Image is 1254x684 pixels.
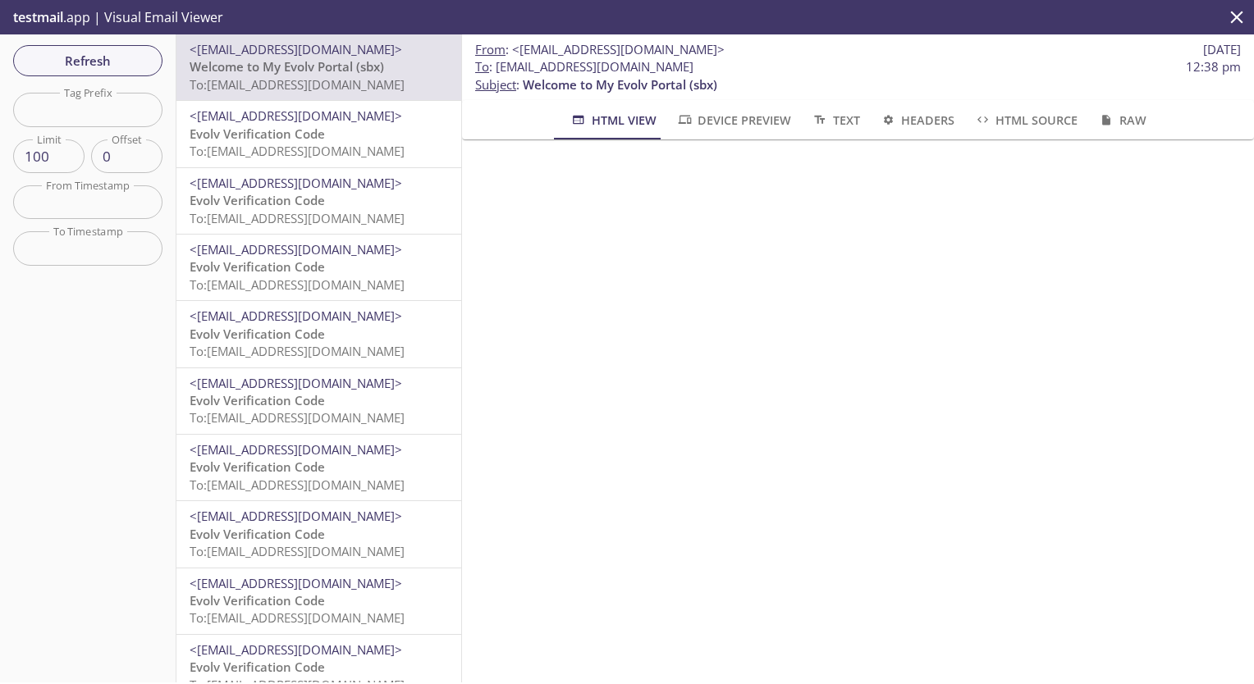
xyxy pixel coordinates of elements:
span: Headers [880,110,954,130]
span: Evolv Verification Code [190,592,325,609]
span: testmail [13,8,63,26]
span: To: [EMAIL_ADDRESS][DOMAIN_NAME] [190,477,405,493]
span: HTML View [570,110,656,130]
span: <[EMAIL_ADDRESS][DOMAIN_NAME]> [190,441,402,458]
span: 12:38 pm [1186,58,1241,75]
span: Evolv Verification Code [190,392,325,408]
span: To: [EMAIL_ADDRESS][DOMAIN_NAME] [190,409,405,426]
span: Evolv Verification Code [190,526,325,542]
span: <[EMAIL_ADDRESS][DOMAIN_NAME]> [190,508,402,524]
span: Evolv Verification Code [190,659,325,675]
span: To: [EMAIL_ADDRESS][DOMAIN_NAME] [190,76,405,93]
span: Evolv Verification Code [190,125,325,142]
span: <[EMAIL_ADDRESS][DOMAIN_NAME]> [190,41,402,57]
span: <[EMAIL_ADDRESS][DOMAIN_NAME]> [512,41,725,57]
div: <[EMAIL_ADDRESS][DOMAIN_NAME]>Evolv Verification CodeTo:[EMAIL_ADDRESS][DOMAIN_NAME] [176,301,461,367]
span: : [EMAIL_ADDRESS][DOMAIN_NAME] [475,58,693,75]
span: <[EMAIL_ADDRESS][DOMAIN_NAME]> [190,375,402,391]
span: <[EMAIL_ADDRESS][DOMAIN_NAME]> [190,175,402,191]
span: Evolv Verification Code [190,326,325,342]
span: Device Preview [676,110,791,130]
div: <[EMAIL_ADDRESS][DOMAIN_NAME]>Evolv Verification CodeTo:[EMAIL_ADDRESS][DOMAIN_NAME] [176,501,461,567]
span: Text [811,110,859,130]
span: From [475,41,506,57]
span: <[EMAIL_ADDRESS][DOMAIN_NAME]> [190,107,402,124]
div: <[EMAIL_ADDRESS][DOMAIN_NAME]>Evolv Verification CodeTo:[EMAIL_ADDRESS][DOMAIN_NAME] [176,101,461,166]
span: To: [EMAIL_ADDRESS][DOMAIN_NAME] [190,210,405,226]
span: To [475,58,489,75]
div: <[EMAIL_ADDRESS][DOMAIN_NAME]>Evolv Verification CodeTo:[EMAIL_ADDRESS][DOMAIN_NAME] [176,168,461,234]
span: Welcome to My Evolv Portal (sbx) [523,76,717,93]
div: <[EMAIL_ADDRESS][DOMAIN_NAME]>Evolv Verification CodeTo:[EMAIL_ADDRESS][DOMAIN_NAME] [176,435,461,500]
span: Evolv Verification Code [190,192,325,208]
span: To: [EMAIL_ADDRESS][DOMAIN_NAME] [190,276,405,293]
span: To: [EMAIL_ADDRESS][DOMAIN_NAME] [190,143,405,159]
div: <[EMAIL_ADDRESS][DOMAIN_NAME]>Evolv Verification CodeTo:[EMAIL_ADDRESS][DOMAIN_NAME] [176,235,461,300]
span: <[EMAIL_ADDRESS][DOMAIN_NAME]> [190,641,402,658]
span: Evolv Verification Code [190,258,325,275]
span: <[EMAIL_ADDRESS][DOMAIN_NAME]> [190,308,402,324]
div: <[EMAIL_ADDRESS][DOMAIN_NAME]>Welcome to My Evolv Portal (sbx)To:[EMAIL_ADDRESS][DOMAIN_NAME] [176,34,461,100]
span: <[EMAIL_ADDRESS][DOMAIN_NAME]> [190,241,402,258]
span: [DATE] [1203,41,1241,58]
div: <[EMAIL_ADDRESS][DOMAIN_NAME]>Evolv Verification CodeTo:[EMAIL_ADDRESS][DOMAIN_NAME] [176,568,461,634]
span: <[EMAIL_ADDRESS][DOMAIN_NAME]> [190,575,402,591]
span: Refresh [26,50,149,71]
span: Welcome to My Evolv Portal (sbx) [190,58,384,75]
span: Subject [475,76,516,93]
div: <[EMAIL_ADDRESS][DOMAIN_NAME]>Evolv Verification CodeTo:[EMAIL_ADDRESS][DOMAIN_NAME] [176,368,461,434]
span: HTML Source [974,110,1078,130]
p: : [475,58,1241,93]
span: To: [EMAIL_ADDRESS][DOMAIN_NAME] [190,609,405,626]
span: Raw [1097,110,1146,130]
button: Refresh [13,45,162,76]
span: : [475,41,725,58]
span: Evolv Verification Code [190,458,325,475]
span: To: [EMAIL_ADDRESS][DOMAIN_NAME] [190,343,405,359]
span: To: [EMAIL_ADDRESS][DOMAIN_NAME] [190,543,405,559]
